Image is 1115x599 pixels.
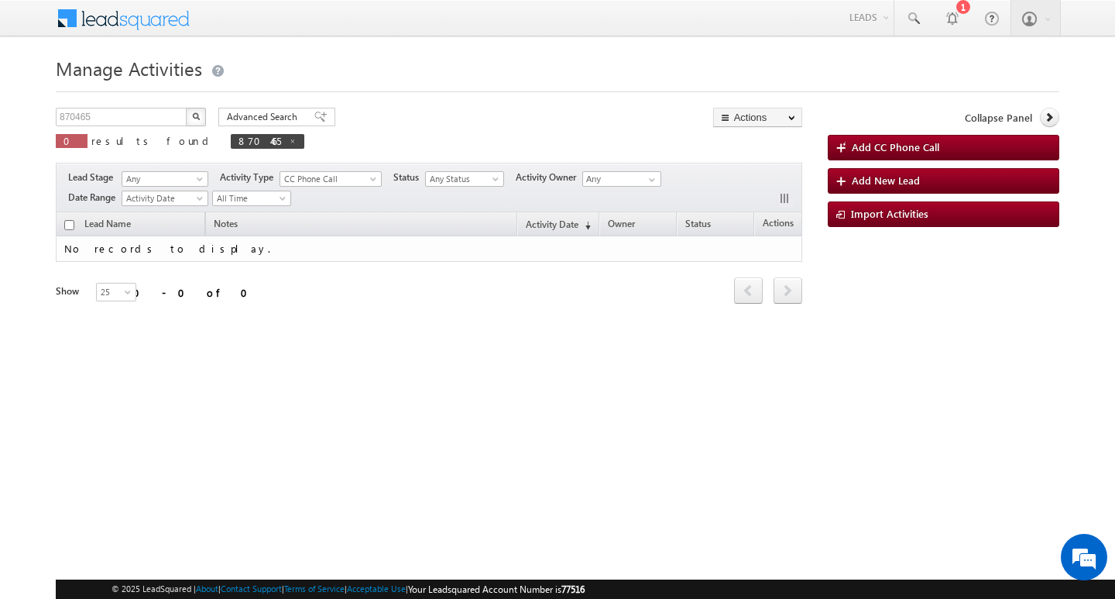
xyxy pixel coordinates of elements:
[122,171,208,187] a: Any
[734,279,763,304] a: prev
[212,191,291,206] a: All Time
[408,584,585,595] span: Your Leadsquared Account Number is
[91,134,214,147] span: results found
[111,582,585,597] span: © 2025 LeadSquared | | | | |
[425,171,504,187] a: Any Status
[965,111,1032,125] span: Collapse Panel
[280,172,374,186] span: CC Phone Call
[122,172,203,186] span: Any
[640,172,660,188] a: Show All Items
[196,584,218,594] a: About
[426,172,499,186] span: Any Status
[68,170,119,184] span: Lead Stage
[133,284,257,301] div: 0 - 0 of 0
[755,215,801,235] span: Actions
[578,219,591,232] span: (sorted descending)
[64,220,74,230] input: Check all records
[206,215,245,236] span: Notes
[852,174,920,187] span: Add New Lead
[68,191,122,205] span: Date Range
[56,284,84,298] div: Show
[96,283,136,301] a: 25
[713,108,802,127] button: Actions
[516,170,582,184] span: Activity Owner
[518,215,599,236] a: Activity Date(sorted descending)
[56,56,202,81] span: Manage Activities
[561,584,585,595] span: 77516
[608,218,635,229] span: Owner
[56,236,802,262] td: No records to display.
[221,584,282,594] a: Contact Support
[97,285,138,299] span: 25
[220,170,280,184] span: Activity Type
[227,110,302,124] span: Advanced Search
[774,279,802,304] a: next
[284,584,345,594] a: Terms of Service
[393,170,425,184] span: Status
[685,218,711,229] span: Status
[213,191,286,205] span: All Time
[774,277,802,304] span: next
[77,215,139,236] span: Lead Name
[734,277,763,304] span: prev
[347,584,406,594] a: Acceptable Use
[280,171,382,187] a: CC Phone Call
[122,191,203,205] span: Activity Date
[582,171,661,187] input: Type to Search
[238,134,281,147] span: 870465
[852,140,939,153] span: Add CC Phone Call
[122,191,208,206] a: Activity Date
[192,112,200,120] img: Search
[851,207,928,220] span: Import Activities
[63,134,80,147] span: 0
